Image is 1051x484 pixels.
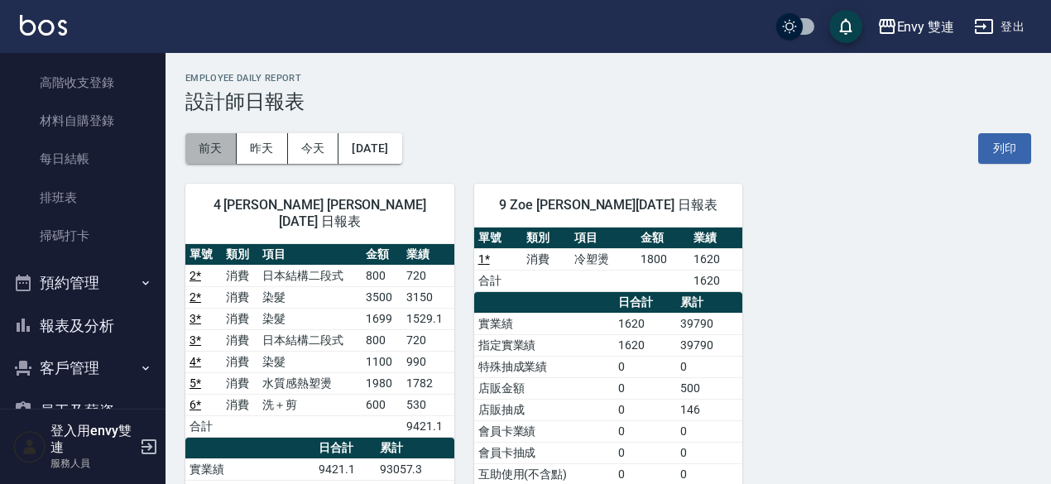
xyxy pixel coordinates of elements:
table: a dense table [474,228,743,292]
button: 昨天 [237,133,288,164]
td: 9421.1 [402,415,454,437]
button: 客戶管理 [7,347,159,390]
button: [DATE] [338,133,401,164]
td: 消費 [222,372,258,394]
td: 530 [402,394,454,415]
td: 消費 [522,248,570,270]
td: 0 [614,399,676,420]
td: 消費 [222,394,258,415]
td: 0 [676,442,742,463]
th: 業績 [689,228,742,249]
td: 0 [676,356,742,377]
td: 消費 [222,351,258,372]
td: 指定實業績 [474,334,615,356]
button: 預約管理 [7,261,159,304]
th: 類別 [222,244,258,266]
td: 1620 [689,270,742,291]
button: 列印 [978,133,1031,164]
td: 0 [614,442,676,463]
td: 會員卡抽成 [474,442,615,463]
td: 1529.1 [402,308,454,329]
td: 500 [676,377,742,399]
td: 0 [614,420,676,442]
button: 今天 [288,133,339,164]
th: 金額 [362,244,402,266]
td: 720 [402,265,454,286]
td: 店販金額 [474,377,615,399]
th: 累計 [676,292,742,314]
button: 登出 [967,12,1031,42]
td: 染髮 [258,286,362,308]
td: 染髮 [258,308,362,329]
a: 掃碼打卡 [7,217,159,255]
td: 800 [362,329,402,351]
th: 單號 [474,228,522,249]
th: 日合計 [614,292,676,314]
td: 990 [402,351,454,372]
th: 日合計 [314,438,376,459]
a: 每日結帳 [7,140,159,178]
button: save [829,10,862,43]
td: 特殊抽成業績 [474,356,615,377]
a: 高階收支登錄 [7,64,159,102]
th: 單號 [185,244,222,266]
td: 消費 [222,329,258,351]
p: 服務人員 [50,456,135,471]
td: 0 [676,420,742,442]
td: 800 [362,265,402,286]
td: 1800 [636,248,689,270]
a: 排班表 [7,179,159,217]
table: a dense table [185,244,454,438]
div: Envy 雙連 [897,17,955,37]
h5: 登入用envy雙連 [50,423,135,456]
td: 消費 [222,308,258,329]
a: 材料自購登錄 [7,102,159,140]
td: 720 [402,329,454,351]
td: 0 [614,356,676,377]
td: 洗＋剪 [258,394,362,415]
td: 600 [362,394,402,415]
td: 染髮 [258,351,362,372]
td: 消費 [222,286,258,308]
td: 日本結構二段式 [258,265,362,286]
h2: Employee Daily Report [185,73,1031,84]
td: 39790 [676,313,742,334]
th: 金額 [636,228,689,249]
td: 實業績 [185,458,314,480]
td: 93057.3 [376,458,454,480]
span: 4 [PERSON_NAME] [PERSON_NAME][DATE] 日報表 [205,197,434,230]
h3: 設計師日報表 [185,90,1031,113]
button: 員工及薪資 [7,390,159,433]
td: 店販抽成 [474,399,615,420]
td: 3500 [362,286,402,308]
td: 146 [676,399,742,420]
img: Logo [20,15,67,36]
td: 1100 [362,351,402,372]
td: 日本結構二段式 [258,329,362,351]
td: 1699 [362,308,402,329]
img: Person [13,430,46,463]
th: 項目 [570,228,636,249]
th: 類別 [522,228,570,249]
td: 1620 [614,313,676,334]
td: 39790 [676,334,742,356]
button: 報表及分析 [7,304,159,347]
span: 9 Zoe [PERSON_NAME][DATE] 日報表 [494,197,723,213]
td: 合計 [185,415,222,437]
td: 水質感熱塑燙 [258,372,362,394]
td: 消費 [222,265,258,286]
td: 冷塑燙 [570,248,636,270]
th: 業績 [402,244,454,266]
button: 前天 [185,133,237,164]
td: 1620 [689,248,742,270]
td: 9421.1 [314,458,376,480]
th: 項目 [258,244,362,266]
td: 會員卡業績 [474,420,615,442]
td: 實業績 [474,313,615,334]
td: 合計 [474,270,522,291]
td: 1980 [362,372,402,394]
td: 1782 [402,372,454,394]
td: 1620 [614,334,676,356]
th: 累計 [376,438,454,459]
td: 0 [614,377,676,399]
